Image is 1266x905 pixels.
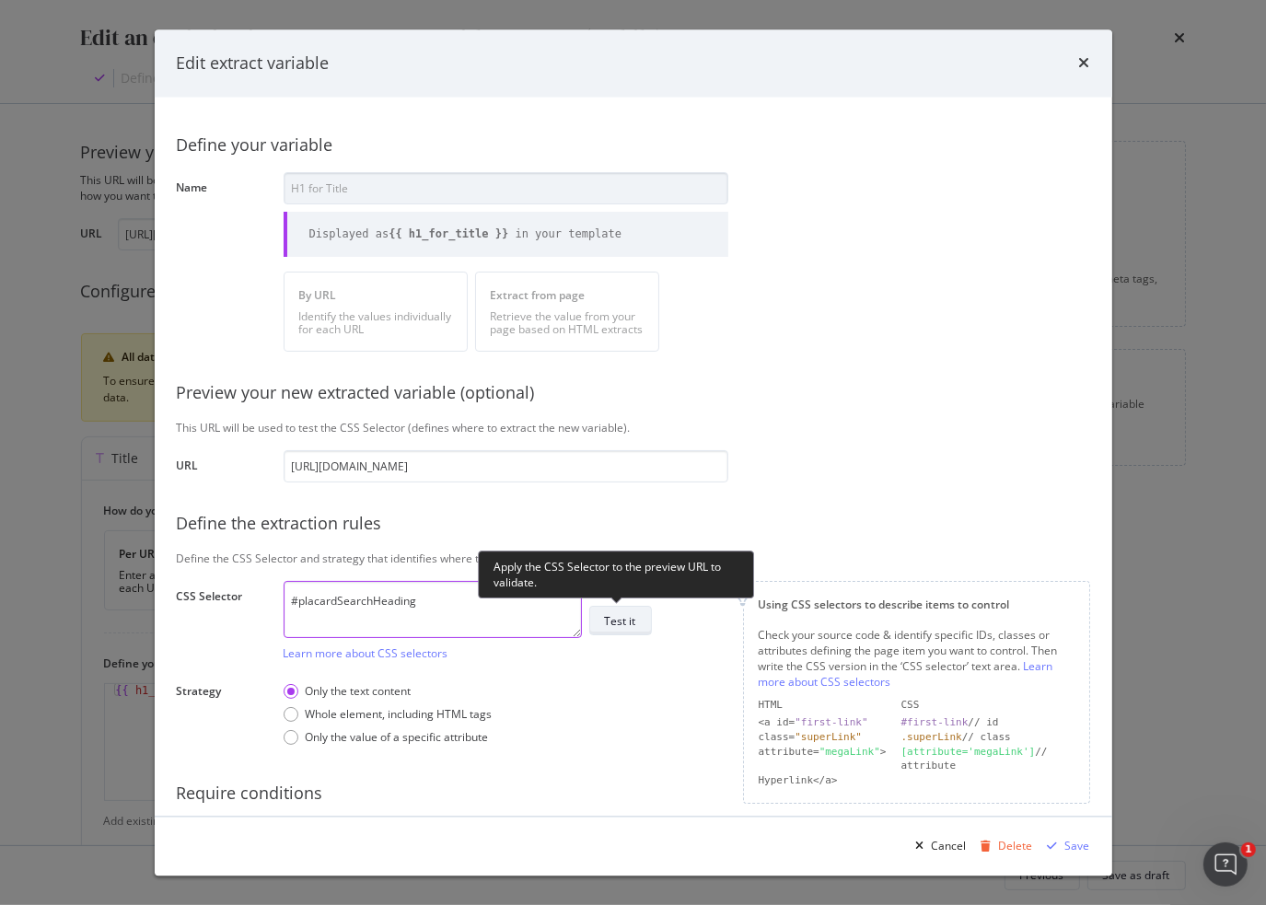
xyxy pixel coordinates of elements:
[901,745,1074,773] div: // attribute
[299,311,452,337] div: Identify the values individually for each URL
[901,716,1074,731] div: // id
[284,707,493,723] div: Whole element, including HTML tags
[759,774,887,789] div: Hyperlink</a>
[284,730,493,746] div: Only the value of a specific attribute
[306,707,493,723] div: Whole element, including HTML tags
[759,698,887,713] div: HTML
[299,288,452,304] div: By URL
[177,783,1090,806] div: Require conditions
[1079,52,1090,75] div: times
[284,684,493,700] div: Only the text content
[605,613,636,629] div: Test it
[795,731,862,743] div: "superLink"
[177,513,1090,537] div: Define the extraction rules
[589,607,652,636] button: Test it
[999,838,1033,853] div: Delete
[901,717,969,729] div: #first-link
[795,717,867,729] div: "first-link"
[819,746,880,758] div: "megaLink"
[759,730,887,745] div: class=
[759,716,887,731] div: <a id=
[306,684,412,700] div: Only the text content
[909,831,967,861] button: Cancel
[155,29,1112,876] div: modal
[759,597,1074,612] div: Using CSS selectors to describe items to control
[1241,842,1256,857] span: 1
[901,746,1036,758] div: [attribute='megaLink']
[759,628,1074,691] div: Check your source code & identify specific IDs, classes or attributes defining the page item you ...
[177,684,269,748] label: Strategy
[177,588,269,656] label: CSS Selector
[491,288,644,304] div: Extract from page
[177,180,269,252] label: Name
[932,838,967,853] div: Cancel
[901,698,1074,713] div: CSS
[389,227,508,240] b: {{ h1_for_title }}
[759,745,887,773] div: attribute= >
[177,551,1090,566] div: Define the CSS Selector and strategy that identifies where to extract the variable from your page.
[177,458,269,479] label: URL
[284,581,582,638] textarea: #placardSearchHeading
[1040,831,1090,861] button: Save
[1065,838,1090,853] div: Save
[1203,842,1248,887] iframe: Intercom live chat
[491,311,644,337] div: Retrieve the value from your page based on HTML extracts
[478,551,754,598] div: Apply the CSS Selector to the preview URL to validate.
[177,420,1090,435] div: This URL will be used to test the CSS Selector (defines where to extract the new variable).
[177,382,1090,406] div: Preview your new extracted variable (optional)
[901,730,1074,745] div: // class
[306,730,489,746] div: Only the value of a specific attribute
[974,831,1033,861] button: Delete
[284,451,728,483] input: https://www.example.com
[901,731,962,743] div: .superLink
[284,645,448,661] a: Learn more about CSS selectors
[759,659,1053,690] a: Learn more about CSS selectors
[177,134,1090,158] div: Define your variable
[177,52,330,75] div: Edit extract variable
[309,226,622,242] div: Displayed as in your template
